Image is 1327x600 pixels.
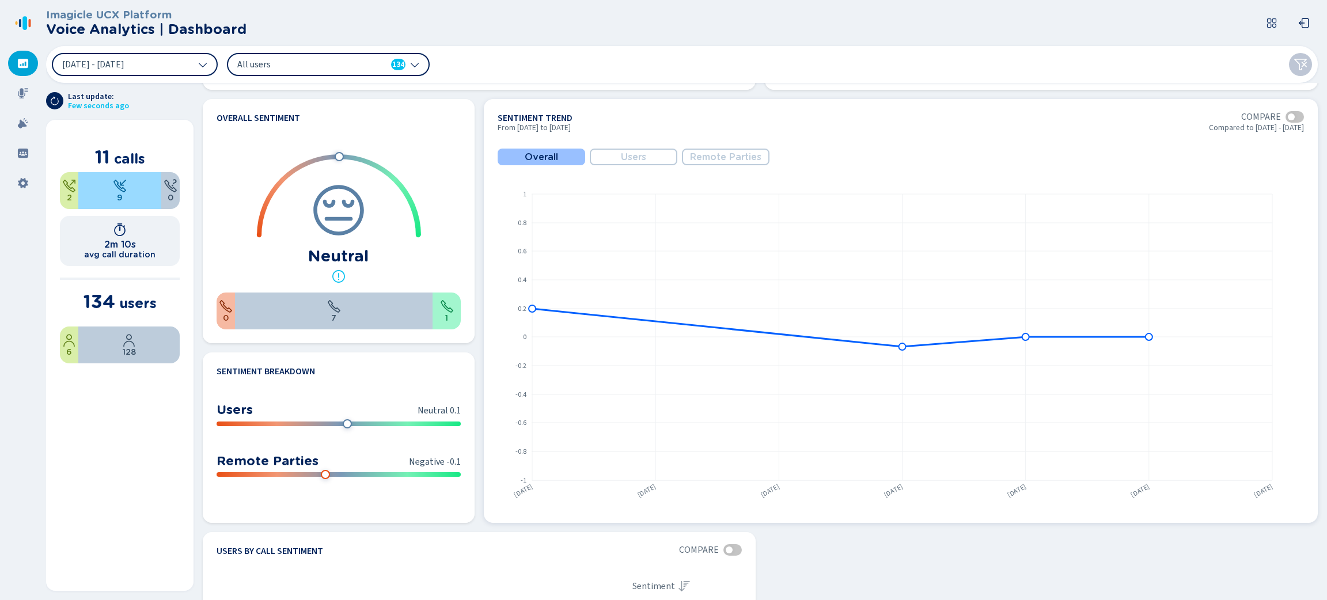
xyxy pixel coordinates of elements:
[518,304,526,314] text: 0.2
[52,53,218,76] button: [DATE] - [DATE]
[17,88,29,99] svg: mic-fill
[1294,58,1307,71] svg: funnel-disabled
[523,332,526,342] text: 0
[217,293,235,329] div: 0%
[17,117,29,129] svg: alarm-filled
[17,58,29,69] svg: dashboard-filled
[113,179,127,193] svg: telephone-inbound
[515,390,526,400] text: -0.4
[84,290,115,313] span: 134
[515,361,526,371] text: -0.2
[60,326,78,363] div: 4.48%
[104,239,136,250] h1: 2m 10s
[410,60,419,69] svg: chevron-down
[308,246,369,265] h1: Neutral
[68,101,129,111] span: Few seconds ago
[515,447,526,457] text: -0.8
[62,179,76,193] svg: telephone-outbound
[114,150,145,167] span: calls
[46,9,247,21] h3: Imagicle UCX Platform
[119,295,157,312] span: users
[1289,53,1312,76] button: Clear filters
[677,579,691,593] div: Sorted descending, click to sort ascending
[8,81,38,106] div: Recordings
[445,313,448,322] span: 1
[60,172,78,209] div: 18.18%
[759,482,782,500] text: [DATE]
[161,172,180,209] div: 0%
[332,269,346,283] svg: alert-circle
[515,418,526,428] text: -0.6
[331,313,336,322] span: 7
[498,113,572,123] h4: Sentiment Trend
[217,546,323,556] h4: Users by call sentiment
[1241,112,1281,122] span: Compare
[117,193,123,202] span: 9
[1252,482,1275,500] text: [DATE]
[518,246,526,256] text: 0.6
[327,299,341,313] svg: call
[311,183,366,238] svg: icon-emoji-neutral
[518,218,526,228] text: 0.8
[8,170,38,196] div: Settings
[636,482,658,500] text: [DATE]
[498,149,585,165] button: Overall
[78,326,180,363] div: 95.52%
[525,152,558,162] span: Overall
[46,21,247,37] h2: Voice Analytics | Dashboard
[217,453,319,468] h3: Remote Parties
[84,250,156,259] h2: avg call duration
[223,313,229,322] span: 0
[682,149,769,165] button: Remote Parties
[690,152,761,162] span: Remote Parties
[67,193,72,202] span: 2
[679,545,719,555] span: Compare
[50,96,59,105] svg: arrow-clockwise
[409,455,461,468] span: Negative -0.1
[62,333,76,347] svg: user-profile
[632,579,742,593] div: Sentiment
[1209,123,1304,137] span: Compared to [DATE] - [DATE]
[66,347,72,356] span: 6
[621,152,646,162] span: Users
[237,58,370,71] span: All users
[590,149,677,165] button: Users
[521,476,526,485] text: -1
[440,299,454,313] svg: call
[122,333,136,347] svg: user-profile
[1129,482,1151,500] text: [DATE]
[217,113,300,123] h4: Overall Sentiment
[8,111,38,136] div: Alarms
[882,482,905,500] text: [DATE]
[418,404,461,417] span: Neutral 0.1
[518,275,526,285] text: 0.4
[219,299,233,313] svg: call
[512,482,534,500] text: [DATE]
[392,59,404,70] span: 134
[523,189,526,199] text: 1
[62,60,124,69] span: [DATE] - [DATE]
[1006,482,1028,500] text: [DATE]
[1298,17,1310,29] svg: box-arrow-left
[498,123,571,137] span: From [DATE] to [DATE]
[164,179,177,193] svg: unknown-call
[113,223,127,237] svg: timer
[68,92,129,101] span: Last update:
[198,60,207,69] svg: chevron-down
[8,140,38,166] div: Groups
[632,581,675,591] span: Sentiment
[677,579,691,593] svg: sortDescending
[123,347,136,356] span: 128
[78,172,161,209] div: 81.82%
[217,401,253,417] h3: Users
[433,293,461,329] div: 12.5%
[17,147,29,159] svg: groups-filled
[217,366,315,377] h4: Sentiment Breakdown
[95,146,110,168] span: 11
[168,193,173,202] span: 0
[235,293,433,329] div: 87.5%
[8,51,38,76] div: Dashboard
